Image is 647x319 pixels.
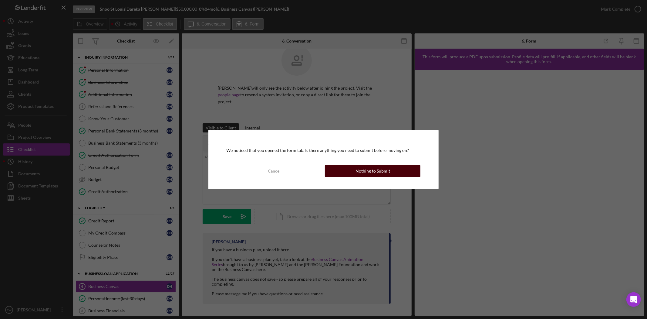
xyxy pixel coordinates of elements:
div: Cancel [268,165,281,177]
div: Open Intercom Messenger [626,292,641,307]
div: Nothing to Submit [356,165,390,177]
button: Cancel [227,165,322,177]
div: We noticed that you opened the form tab. Is there anything you need to submit before moving on? [227,148,421,153]
button: Nothing to Submit [325,165,420,177]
